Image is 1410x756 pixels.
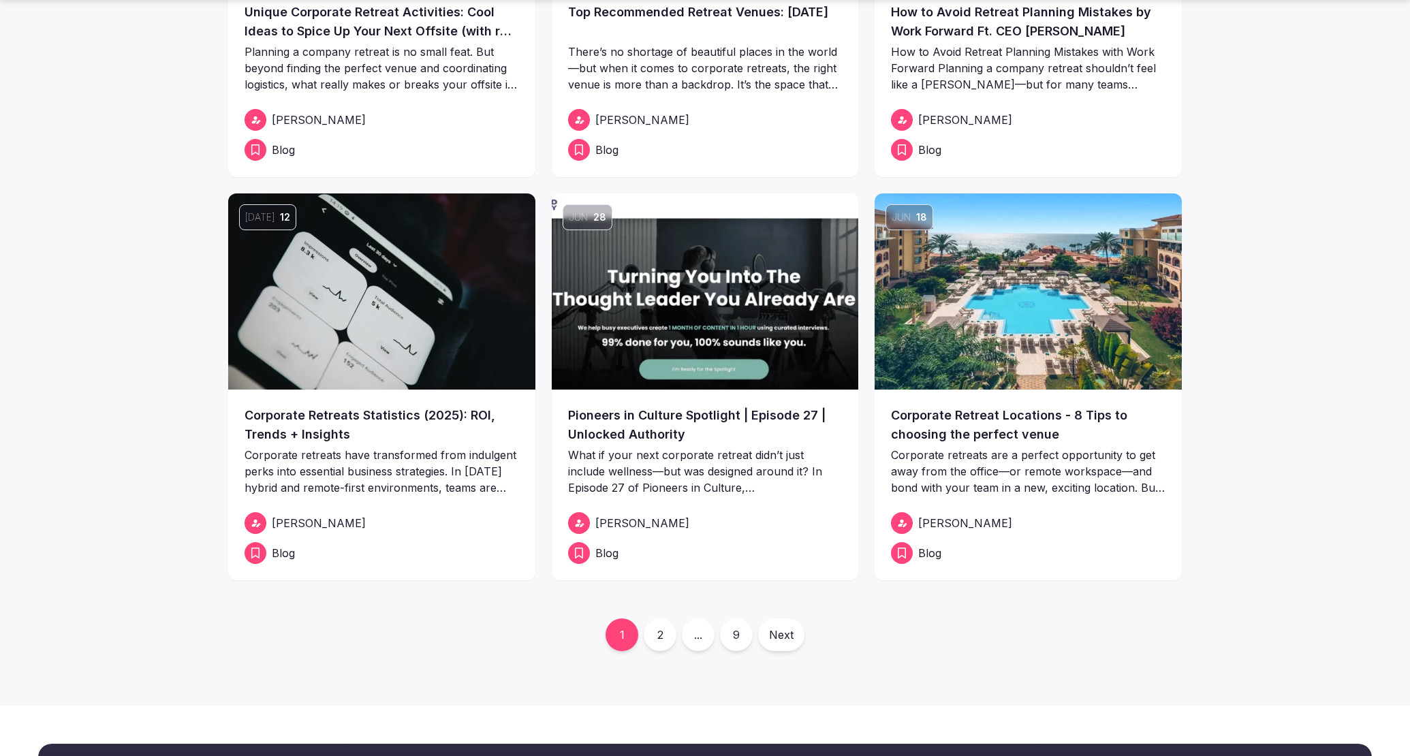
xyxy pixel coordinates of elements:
a: Blog [245,542,519,564]
a: Pioneers in Culture Spotlight | Episode 27 | Unlocked Authority [568,406,843,444]
a: [PERSON_NAME] [891,109,1165,131]
a: How to Avoid Retreat Planning Mistakes by Work Forward Ft. CEO [PERSON_NAME] [891,3,1165,41]
a: Corporate Retreats Statistics (2025): ROI, Trends + Insights [245,406,519,444]
a: [PERSON_NAME] [568,109,843,131]
span: 12 [280,210,290,224]
span: [PERSON_NAME] [272,515,366,531]
a: [PERSON_NAME] [245,109,519,131]
img: Corporate Retreat Locations - 8 Tips to choosing the perfect venue [875,193,1182,390]
img: Pioneers in Culture Spotlight | Episode 27 | Unlocked Authority [552,193,859,390]
a: [PERSON_NAME] [245,512,519,534]
span: Jun [569,210,588,224]
span: [DATE] [245,210,275,224]
a: 9 [720,618,753,651]
p: Corporate retreats are a perfect opportunity to get away from the office—or remote workspace—and ... [891,447,1165,496]
a: Blog [568,139,843,161]
a: Corporate Retreat Locations - 8 Tips to choosing the perfect venue [891,406,1165,444]
a: Blog [891,542,1165,564]
a: Jun18 [875,193,1182,390]
span: Blog [272,142,295,158]
span: Blog [595,142,618,158]
a: Blog [245,139,519,161]
span: 28 [593,210,606,224]
p: Planning a company retreat is no small feat. But beyond finding the perfect venue and coordinatin... [245,44,519,93]
span: [PERSON_NAME] [272,112,366,128]
p: Corporate retreats have transformed from indulgent perks into essential business strategies. In [... [245,447,519,496]
span: [PERSON_NAME] [595,112,689,128]
span: [PERSON_NAME] [918,515,1012,531]
span: Blog [918,545,941,561]
p: How to Avoid Retreat Planning Mistakes with Work Forward Planning a company retreat shouldn’t fee... [891,44,1165,93]
a: [PERSON_NAME] [568,512,843,534]
img: Corporate Retreats Statistics (2025): ROI, Trends + Insights [228,193,535,390]
p: There’s no shortage of beautiful places in the world—but when it comes to corporate retreats, the... [568,44,843,93]
a: Blog [568,542,843,564]
a: Blog [891,139,1165,161]
span: [PERSON_NAME] [918,112,1012,128]
p: What if your next corporate retreat didn’t just include wellness—but was designed around it? In E... [568,447,843,496]
a: 2 [644,618,676,651]
span: [PERSON_NAME] [595,515,689,531]
span: 18 [916,210,927,224]
a: Jun28 [552,193,859,390]
span: Blog [272,545,295,561]
a: Unique Corporate Retreat Activities: Cool Ideas to Spice Up Your Next Offsite (with real world ex... [245,3,519,41]
a: Next [758,618,804,651]
span: Jun [892,210,911,224]
a: Top Recommended Retreat Venues: [DATE] [568,3,843,41]
a: [DATE]12 [228,193,535,390]
a: [PERSON_NAME] [891,512,1165,534]
span: Blog [918,142,941,158]
span: Blog [595,545,618,561]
